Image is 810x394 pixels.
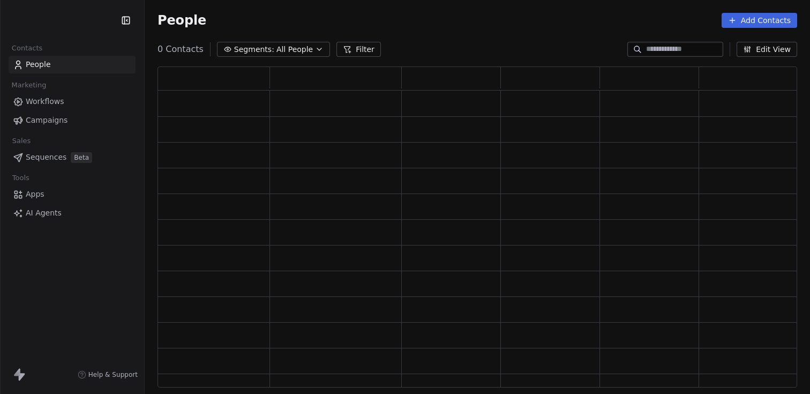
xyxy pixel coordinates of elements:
span: Apps [26,189,44,200]
a: SequencesBeta [9,148,136,166]
div: grid [158,91,798,388]
span: Campaigns [26,115,67,126]
span: AI Agents [26,207,62,219]
button: Filter [336,42,381,57]
button: Add Contacts [722,13,797,28]
span: All People [276,44,313,55]
span: Workflows [26,96,64,107]
a: Apps [9,185,136,203]
span: Segments: [234,44,274,55]
span: Tools [7,170,34,186]
a: Help & Support [78,370,138,379]
span: 0 Contacts [157,43,204,56]
button: Edit View [737,42,797,57]
span: People [26,59,51,70]
span: Help & Support [88,370,138,379]
a: People [9,56,136,73]
a: Campaigns [9,111,136,129]
span: Sales [7,133,35,149]
span: Sequences [26,152,66,163]
a: AI Agents [9,204,136,222]
a: Workflows [9,93,136,110]
span: Beta [71,152,92,163]
span: People [157,12,206,28]
span: Marketing [7,77,51,93]
span: Contacts [7,40,47,56]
